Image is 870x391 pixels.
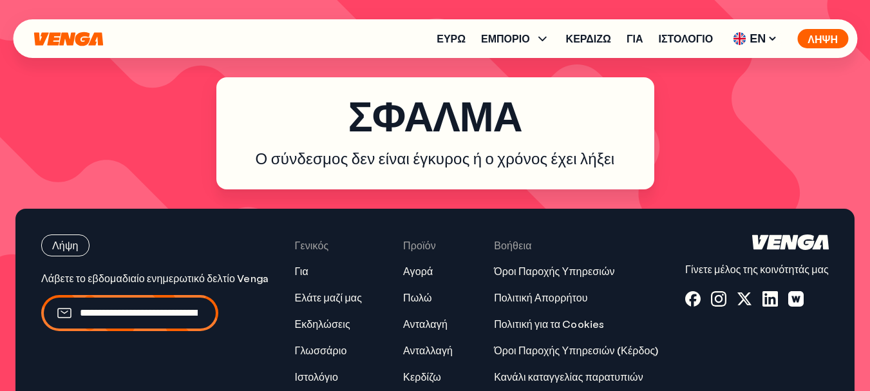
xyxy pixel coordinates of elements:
font: Πολιτική Απορρήτου [494,291,588,304]
a: Κανάλι καταγγελίας παρατυπιών [494,370,643,384]
font: Εκδηλώσεις [294,317,350,330]
a: LinkedIn [762,291,778,307]
span: ΕΜΠΟΡΙΟ [481,31,551,46]
a: Γλωσσάριο [294,344,346,358]
font: Κερδίζω [566,32,611,45]
font: Βοήθεια [494,238,531,252]
font: Όροι Παροχής Υπηρεσιών [494,264,615,278]
a: Ευρώ [437,33,466,44]
font: Ανταλαγή [403,317,448,330]
font: Κανάλι καταγγελίας παρατυπιών [494,370,643,383]
a: Facebook [685,291,701,307]
a: Ιστολόγιο [294,370,338,384]
a: warpcast [788,291,804,307]
a: Για [294,265,308,278]
font: Όροι Παροχής Υπηρεσιών (Κέρδος) [494,343,658,357]
a: Πολιτική Απορρήτου [494,291,588,305]
font: Γλωσσάριο [294,343,346,357]
a: Για [627,33,643,44]
a: ίνσταγκραμ [711,291,726,307]
font: Ευρώ [437,32,466,45]
font: Γενικός [294,238,328,252]
font: Λάβετε το εβδομαδιαίο ενημερωτικό δελτίο Venga [41,271,268,285]
a: Κερδίζω [566,33,611,44]
font: Κερδίζω [403,370,441,383]
font: Γίνετε μέλος της κοινότητάς μας [685,262,829,276]
font: Προϊόν [403,238,436,252]
font: Λήψη [808,32,838,46]
button: Λήψη [797,29,848,48]
a: Αγορά [403,265,433,278]
font: Ελάτε μαζί μας [294,291,362,304]
font: Για [294,264,308,278]
a: Πολιτική για τα Cookies [494,318,604,331]
font: Σφάλμα [348,88,522,142]
a: Κερδίζω [403,370,441,384]
font: Πωλώ [403,291,432,304]
font: Ιστολόγιο [659,32,714,45]
a: Πωλώ [403,291,432,305]
a: Ιστολόγιο [659,33,714,44]
a: Εκδηλώσεις [294,318,350,331]
font: Πολιτική για τα Cookies [494,317,604,330]
font: ΕΜΠΟΡΙΟ [481,32,530,45]
a: Ανταλαγή [403,318,448,331]
font: ΕΝ [750,30,766,46]
font: Λήψη [52,238,79,252]
a: Ελάτε μαζί μας [294,291,362,305]
svg: Σπίτι [32,32,104,46]
a: Όροι Παροχής Υπηρεσιών [494,265,615,278]
img: σημαία-Ηνωμένο Βασίλειο [733,32,746,45]
svg: Σπίτι [752,234,829,250]
a: Όροι Παροχής Υπηρεσιών (Κέρδος) [494,344,658,358]
a: Ανταλλαγή [403,344,453,358]
font: Για [627,32,643,45]
font: Αγορά [403,264,433,278]
font: Ιστολόγιο [294,370,338,383]
font: Ο σύνδεσμος δεν είναι έγκυρος ή ο χρόνος έχει λήξει [256,148,615,168]
a: Λήψη [41,234,268,256]
span: ΕΝ [728,28,782,49]
button: Λήψη [41,234,90,256]
a: χ [737,291,752,307]
font: Ανταλλαγή [403,343,453,357]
